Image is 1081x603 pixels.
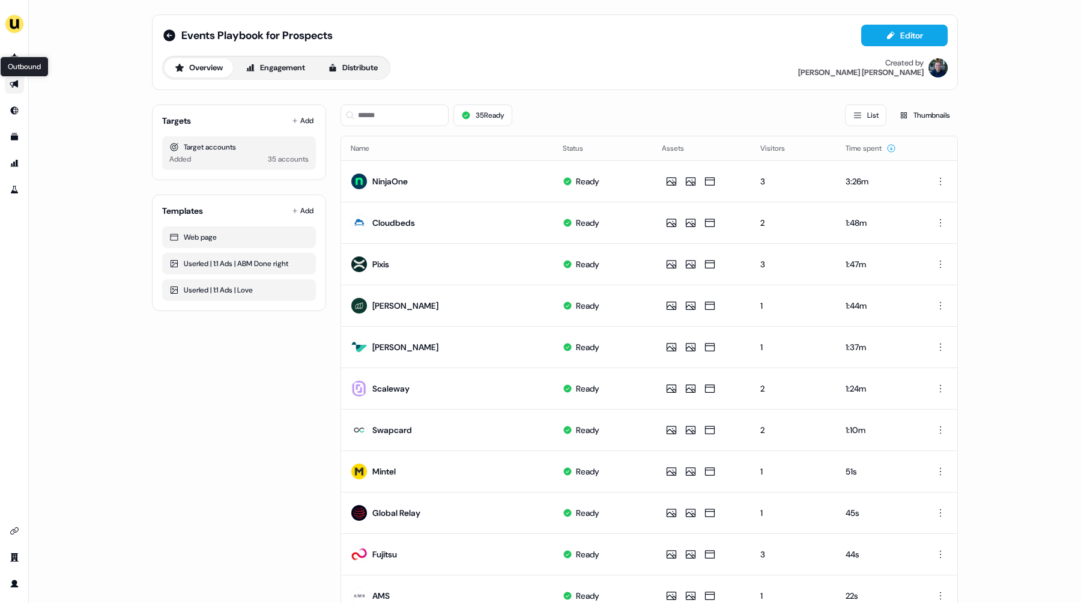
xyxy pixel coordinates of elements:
div: Fujitsu [372,548,397,560]
a: Go to templates [5,127,24,147]
a: Go to integrations [5,521,24,541]
div: Ready [576,217,599,229]
button: Name [351,138,384,159]
div: 1 [760,300,826,312]
div: [PERSON_NAME] [PERSON_NAME] [798,68,924,77]
div: Userled | 1:1 Ads | Love [169,284,309,296]
div: 3 [760,258,826,270]
div: 2 [760,217,826,229]
div: Cloudbeds [372,217,415,229]
button: Add [289,112,316,129]
img: James [928,58,948,77]
div: 1:48m [846,217,908,229]
button: Distribute [318,58,388,77]
div: 1:24m [846,383,908,395]
div: Ready [576,341,599,353]
span: Events Playbook for Prospects [181,28,333,43]
div: Pixis [372,258,389,270]
a: Go to profile [5,574,24,593]
div: NinjaOne [372,175,408,187]
div: Targets [162,115,191,127]
div: Created by [885,58,924,68]
div: Swapcard [372,424,412,436]
div: [PERSON_NAME] [372,300,438,312]
div: Ready [576,507,599,519]
div: Scaleway [372,383,410,395]
button: Engagement [235,58,315,77]
div: 1 [760,341,826,353]
a: Go to outbound experience [5,74,24,94]
div: 1 [760,507,826,519]
div: 1 [760,465,826,477]
div: 22s [846,590,908,602]
div: Ready [576,590,599,602]
a: Go to team [5,548,24,567]
div: Target accounts [169,141,309,153]
div: 35 accounts [268,153,309,165]
div: 3 [760,548,826,560]
div: 2 [760,383,826,395]
th: Assets [652,136,751,160]
div: 1:44m [846,300,908,312]
div: Ready [576,465,599,477]
button: Status [563,138,598,159]
button: List [845,105,886,126]
div: 1:47m [846,258,908,270]
button: Overview [165,58,233,77]
div: Userled | 1:1 Ads | ABM Done right [169,258,309,270]
div: Ready [576,548,599,560]
div: Ready [576,300,599,312]
a: Go to prospects [5,48,24,67]
div: 1:10m [846,424,908,436]
button: Editor [861,25,948,46]
div: 3:26m [846,175,908,187]
div: 1 [760,590,826,602]
div: Ready [576,383,599,395]
div: Web page [169,231,309,243]
div: 45s [846,507,908,519]
div: [PERSON_NAME] [372,341,438,353]
div: 2 [760,424,826,436]
div: Ready [576,258,599,270]
button: Add [289,202,316,219]
button: 35Ready [453,105,512,126]
a: Go to experiments [5,180,24,199]
div: Mintel [372,465,396,477]
div: Ready [576,424,599,436]
div: 51s [846,465,908,477]
div: Templates [162,205,203,217]
div: 1:37m [846,341,908,353]
button: Thumbnails [891,105,958,126]
a: Editor [861,31,948,43]
div: Added [169,153,191,165]
div: Global Relay [372,507,420,519]
a: Go to attribution [5,154,24,173]
button: Visitors [760,138,799,159]
div: 3 [760,175,826,187]
div: 44s [846,548,908,560]
div: Ready [576,175,599,187]
a: Go to Inbound [5,101,24,120]
button: Time spent [846,138,896,159]
div: AMS [372,590,390,602]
